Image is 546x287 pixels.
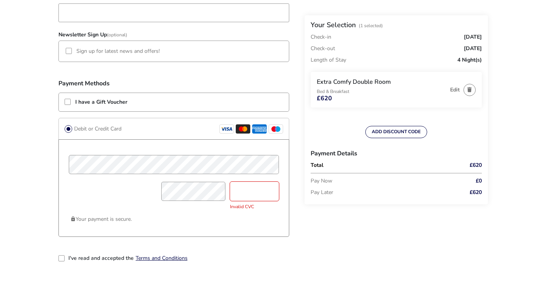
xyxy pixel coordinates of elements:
[470,190,482,195] span: £620
[317,89,446,94] p: Bed & Breakfast
[58,3,289,22] input: field_147
[75,99,127,105] label: I have a Gift Voucher
[68,256,134,261] label: I've read and accepted the
[311,175,447,187] p: Pay Now
[317,95,332,101] span: £620
[311,34,331,40] p: Check-in
[72,124,122,134] label: Debit or Credit Card
[69,155,279,174] input: card_name_pciproxy-5u7w9mv5ae
[58,26,289,41] h3: Newsletter Sign Up
[230,201,279,209] div: Invalid CVC
[365,126,427,138] button: ADD DISCOUNT CODE
[317,78,446,86] h3: Extra Comfy Double Room
[457,57,482,63] span: 4 Night(s)
[450,87,460,93] button: Edit
[311,144,482,163] h3: Payment Details
[470,163,482,168] span: £620
[58,255,65,262] p-checkbox: 2-term_condi
[58,80,289,86] h3: Payment Methods
[311,20,356,29] h2: Your Selection
[311,54,346,66] p: Length of Stay
[464,34,482,40] span: [DATE]
[70,213,277,225] p: Your payment is secure.
[311,43,335,54] p: Check-out
[476,178,482,184] span: £0
[107,32,127,38] span: (Optional)
[464,46,482,51] span: [DATE]
[359,23,383,29] span: (1 Selected)
[311,163,447,168] p: Total
[136,255,188,261] button: Terms and Conditions
[311,187,447,198] p: Pay Later
[76,49,160,54] label: Sign up for latest news and offers!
